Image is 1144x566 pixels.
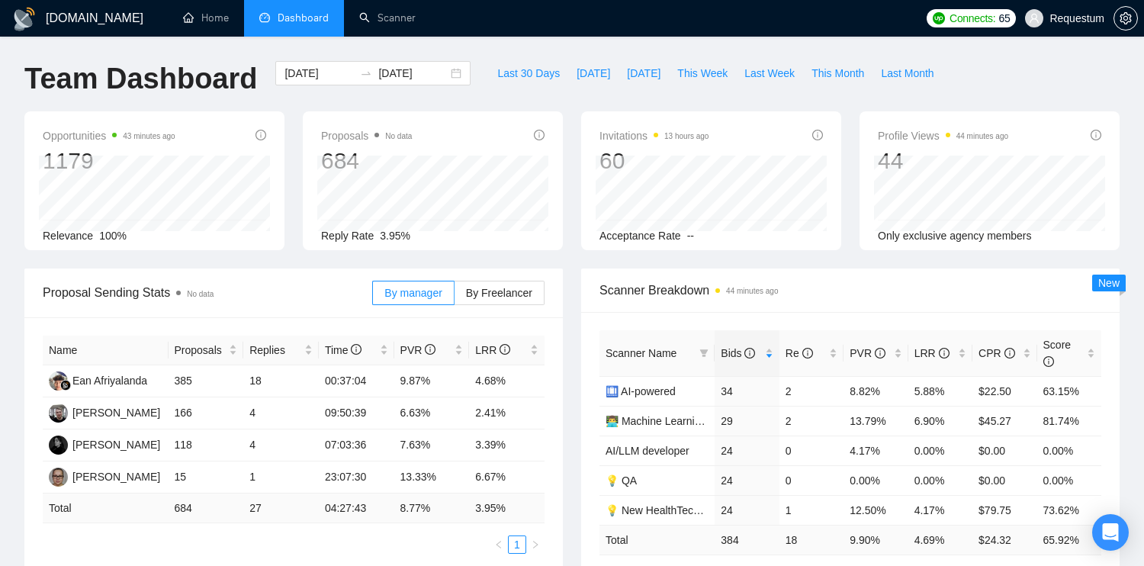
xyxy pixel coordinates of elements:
td: 6.90% [908,406,972,436]
td: 2.41% [469,397,545,429]
span: Last Month [881,65,934,82]
td: 0.00% [1037,465,1101,495]
span: 3.95% [380,230,410,242]
span: PVR [850,347,885,359]
span: Last 30 Days [497,65,560,82]
span: user [1029,13,1040,24]
td: Total [599,525,715,555]
span: By Freelancer [466,287,532,299]
span: Score [1043,339,1072,368]
button: This Week [669,61,736,85]
th: Proposals [169,336,244,365]
div: [PERSON_NAME] [72,436,160,453]
span: info-circle [351,344,362,355]
td: 384 [715,525,779,555]
td: 9.87% [394,365,470,397]
td: 6.63% [394,397,470,429]
div: Ean Afriyalanda [72,372,147,389]
span: info-circle [812,130,823,140]
td: 4.17% [844,436,908,465]
img: gigradar-bm.png [60,380,71,391]
h1: Team Dashboard [24,61,257,97]
span: info-circle [1004,348,1015,359]
span: 100% [99,230,127,242]
span: Scanner Breakdown [599,281,1101,300]
div: 44 [878,146,1008,175]
a: setting [1113,12,1138,24]
td: 15 [169,461,244,494]
span: Connects: [950,10,995,27]
span: Acceptance Rate [599,230,681,242]
th: Replies [243,336,319,365]
td: 166 [169,397,244,429]
td: 4 [243,397,319,429]
span: Relevance [43,230,93,242]
span: to [360,67,372,79]
span: Proposals [175,342,227,359]
td: 0.00% [844,465,908,495]
td: 13.79% [844,406,908,436]
button: Last Month [872,61,942,85]
td: 8.82% [844,376,908,406]
td: 6.67% [469,461,545,494]
td: 4.17% [908,495,972,525]
span: Dashboard [278,11,329,24]
img: logo [12,7,37,31]
td: 23:07:30 [319,461,394,494]
div: [PERSON_NAME] [72,468,160,485]
td: $22.50 [972,376,1036,406]
span: Proposals [321,127,412,145]
time: 44 minutes ago [726,287,778,295]
time: 44 minutes ago [956,132,1008,140]
td: 0.00% [908,465,972,495]
td: 27 [243,494,319,523]
td: 18 [243,365,319,397]
a: 💡 New HealthTech UI/UX [606,504,731,516]
a: VL[PERSON_NAME] [49,406,160,418]
th: Name [43,336,169,365]
td: 7.63% [394,429,470,461]
td: 18 [779,525,844,555]
span: info-circle [1091,130,1101,140]
span: This Month [811,65,864,82]
td: $0.00 [972,465,1036,495]
span: 65 [998,10,1010,27]
a: EAEan Afriyalanda [49,374,147,386]
div: 60 [599,146,709,175]
td: 5.88% [908,376,972,406]
span: Scanner Name [606,347,676,359]
time: 43 minutes ago [123,132,175,140]
span: Invitations [599,127,709,145]
button: [DATE] [619,61,669,85]
td: 13.33% [394,461,470,494]
span: setting [1114,12,1137,24]
td: 73.62% [1037,495,1101,525]
td: 3.95 % [469,494,545,523]
span: filter [696,342,712,365]
img: AK [49,436,68,455]
button: [DATE] [568,61,619,85]
td: 4.69 % [908,525,972,555]
span: Profile Views [878,127,1008,145]
td: 0 [779,465,844,495]
a: AI/LLM developer [606,445,689,457]
td: 1 [243,461,319,494]
span: Reply Rate [321,230,374,242]
span: Only exclusive agency members [878,230,1032,242]
span: info-circle [1043,356,1054,367]
button: This Month [803,61,872,85]
td: 63.15% [1037,376,1101,406]
span: CPR [979,347,1014,359]
a: searchScanner [359,11,416,24]
span: info-circle [255,130,266,140]
li: 1 [508,535,526,554]
button: right [526,535,545,554]
td: 81.74% [1037,406,1101,436]
td: 29 [715,406,779,436]
span: info-circle [875,348,885,359]
span: Last Week [744,65,795,82]
a: AK[PERSON_NAME] [49,438,160,450]
img: VL [49,404,68,423]
td: 4 [243,429,319,461]
span: This Week [677,65,728,82]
